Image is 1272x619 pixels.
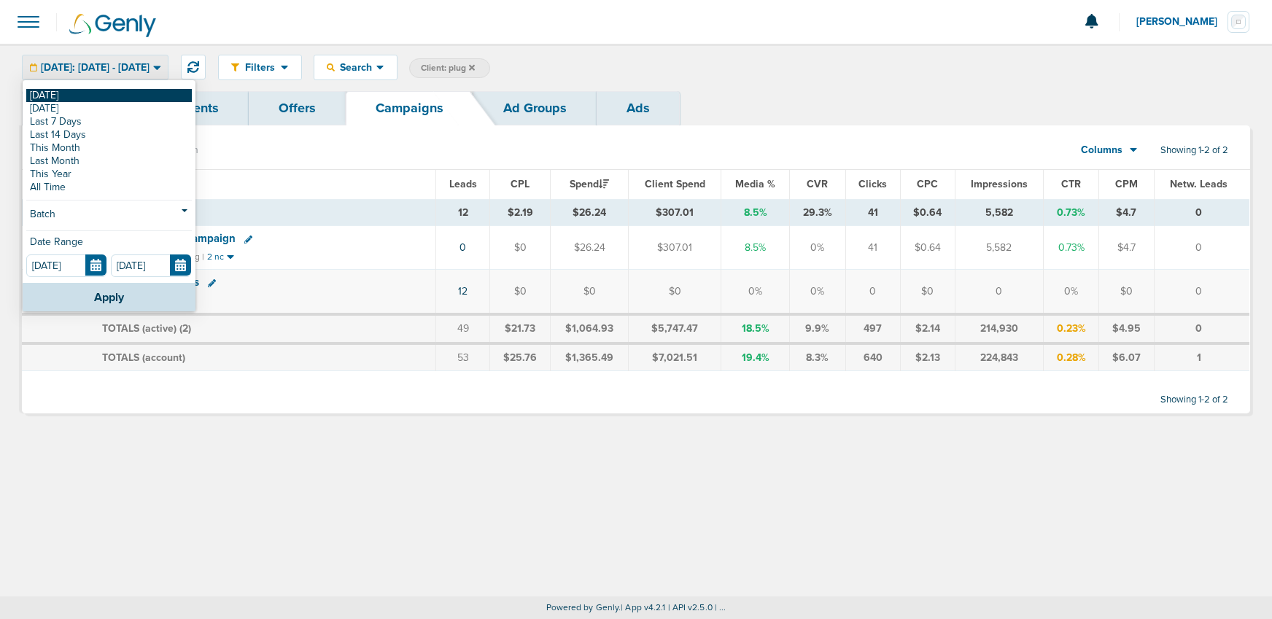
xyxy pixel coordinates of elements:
td: 5,582 [955,199,1043,226]
span: Impressions [971,178,1028,190]
td: $0 [629,270,721,314]
span: [DATE]: [DATE] - [DATE] [41,63,150,73]
span: [PERSON_NAME] [1136,17,1228,27]
a: Batch [26,206,192,225]
td: 12 [436,199,490,226]
td: $6.07 [1099,343,1154,371]
span: 2 [182,322,188,335]
span: | ... [715,602,726,612]
img: Genly [69,14,156,37]
a: Ad Groups [473,91,597,125]
td: 19.4% [721,343,790,371]
a: This Year [26,168,192,181]
span: CTR [1061,178,1081,190]
td: 0.28% [1043,343,1098,371]
span: Showing 1-2 of 2 [1160,144,1228,157]
td: 8.3% [790,343,845,371]
span: Netw. Leads [1170,178,1228,190]
td: 0 [1154,226,1249,270]
span: Plug Website Leads [102,276,199,289]
td: 53 [436,343,490,371]
span: Leads [449,178,477,190]
span: Plug Awareness Campaign [102,232,236,245]
td: 29.3% [790,199,845,226]
td: $5,747.47 [629,314,721,343]
a: All Time [26,181,192,194]
td: 0% [790,270,845,314]
td: $0 [1099,270,1154,314]
span: CPM [1115,178,1138,190]
span: CPL [511,178,530,190]
span: | App v4.2.1 [621,602,665,612]
td: 18.5% [721,314,790,343]
div: Date Range [26,237,192,254]
td: 0 [955,270,1043,314]
td: 5,582 [955,226,1043,270]
span: Search [335,61,376,74]
button: Apply [23,283,195,311]
small: 2 nc [207,252,224,262]
td: $307.01 [629,226,721,270]
td: 0 [1154,270,1249,314]
td: $307.01 [629,199,721,226]
td: $1,365.49 [551,343,629,371]
a: Ads [597,91,680,125]
td: 0% [1043,270,1098,314]
a: This Month [26,141,192,155]
a: Campaigns [346,91,473,125]
td: TOTALS (active) ( ) [93,314,436,343]
td: 640 [845,343,900,371]
td: 0 [845,270,900,314]
td: $0.64 [900,199,955,226]
td: 214,930 [955,314,1043,343]
span: Spend [570,178,609,190]
td: 0 [1154,314,1249,343]
td: $0 [490,270,551,314]
a: 0 [459,241,466,254]
span: Clicks [858,178,887,190]
span: | API v2.5.0 [668,602,713,612]
span: Columns [1081,143,1122,157]
td: $2.14 [900,314,955,343]
td: 9.9% [790,314,845,343]
td: $21.73 [490,314,551,343]
a: [DATE] [26,89,192,102]
td: $4.95 [1099,314,1154,343]
a: Last 7 Days [26,115,192,128]
td: $0 [551,270,629,314]
td: 0.23% [1043,314,1098,343]
td: $0 [490,226,551,270]
td: $26.24 [551,226,629,270]
td: 0% [721,270,790,314]
td: $1,064.93 [551,314,629,343]
span: Filters [239,61,281,74]
span: Showing 1-2 of 2 [1160,394,1228,406]
a: Dashboard [22,91,147,125]
td: 0.73% [1043,199,1098,226]
td: TOTALS (account) [93,343,436,371]
td: 41 [845,199,900,226]
td: $0.64 [900,226,955,270]
td: $2.19 [490,199,551,226]
td: 0.73% [1043,226,1098,270]
td: $25.76 [490,343,551,371]
a: Clients [147,91,249,125]
span: CVR [807,178,828,190]
span: Media % [735,178,775,190]
span: Client Spend [645,178,705,190]
td: 49 [436,314,490,343]
td: $4.7 [1099,226,1154,270]
td: 0% [790,226,845,270]
td: 8.5% [721,226,790,270]
td: 8.5% [721,199,790,226]
td: $26.24 [551,199,629,226]
span: CPC [917,178,938,190]
td: 0 [1154,199,1249,226]
td: $7,021.51 [629,343,721,371]
td: 1 [1154,343,1249,371]
a: Offers [249,91,346,125]
a: Last Month [26,155,192,168]
td: $4.7 [1099,199,1154,226]
span: Client: plug [421,62,475,74]
td: $0 [900,270,955,314]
